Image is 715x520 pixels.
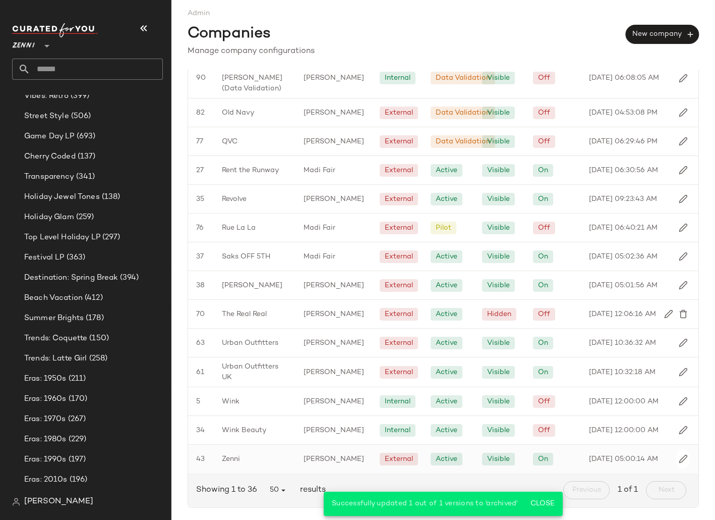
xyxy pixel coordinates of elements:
img: svg%3e [664,309,673,319]
span: Rent the Runway [222,165,279,176]
div: Off [538,223,550,233]
div: External [385,108,413,118]
div: External [385,136,413,147]
img: svg%3e [679,108,688,117]
span: [PERSON_NAME] [24,496,93,508]
span: (693) [75,131,96,142]
span: Showing 1 to 36 [196,484,261,496]
div: Active [436,425,457,436]
div: Visible [487,280,510,291]
span: [PERSON_NAME] [304,338,364,348]
div: External [385,165,413,176]
span: [DATE] 05:02:36 AM [589,251,658,262]
span: 38 [196,280,205,291]
img: svg%3e [679,426,688,435]
span: (211) [67,373,86,385]
span: Eras: 1950s [24,373,67,385]
span: 34 [196,425,205,436]
div: Manage company configurations [188,45,699,58]
div: External [385,309,413,320]
span: Zenni [12,34,35,53]
span: 1 of 1 [618,484,638,496]
span: Game Day LP [24,131,75,142]
span: [PERSON_NAME] [304,367,364,378]
div: External [385,194,413,204]
div: Off [538,136,550,147]
div: Data Validation [436,108,490,118]
span: Madi Fair [304,223,335,233]
span: 63 [196,338,205,348]
span: QVC [222,136,237,147]
span: Transparency [24,171,74,183]
div: Visible [487,338,510,348]
span: Holiday Glam [24,212,74,223]
span: [DATE] 12:06:16 AM [589,309,656,320]
img: svg%3e [12,498,20,506]
span: [DATE] 04:53:08 PM [589,108,658,118]
div: On [538,367,548,378]
div: Visible [487,73,510,83]
span: (178) [84,313,104,324]
span: 35 [196,194,204,204]
span: 37 [196,251,204,262]
div: Off [538,73,550,83]
span: [PERSON_NAME] [304,454,364,464]
img: svg%3e [679,137,688,146]
div: On [538,454,548,464]
span: Wink [222,396,240,407]
span: (259) [74,212,94,223]
span: (412) [83,292,103,304]
div: Active [436,454,457,464]
div: Active [436,165,457,176]
div: External [385,223,413,233]
span: Street Style [24,111,69,122]
div: External [385,454,413,464]
span: [DATE] 12:00:00 AM [589,396,659,407]
div: Hidden [487,309,511,320]
span: Rue La La [222,223,256,233]
span: 76 [196,223,204,233]
span: Summer Brights [24,313,84,324]
span: Old Navy [222,108,254,118]
div: Visible [487,396,510,407]
span: (196) [68,474,88,486]
img: svg%3e [679,281,688,290]
span: [DATE] 09:23:43 AM [589,194,657,204]
span: [DATE] 05:01:56 AM [589,280,658,291]
div: External [385,251,413,262]
div: Pilot [436,223,451,233]
span: [PERSON_NAME] [304,396,364,407]
div: Internal [385,73,410,83]
img: svg%3e [679,338,688,347]
span: 50 [269,486,288,495]
span: Vibes: Retro [24,90,69,102]
div: On [538,251,548,262]
span: 61 [196,367,204,378]
div: On [538,280,548,291]
span: Close [530,500,555,508]
span: (394) [118,272,139,284]
div: Off [538,396,550,407]
div: Active [436,396,457,407]
div: External [385,280,413,291]
div: Visible [487,251,510,262]
span: [PERSON_NAME] [304,73,364,83]
div: Visible [487,425,510,436]
div: Visible [487,454,510,464]
div: Active [436,309,457,320]
span: The Real Real [222,309,267,320]
span: [DATE] 06:08:05 AM [589,73,659,83]
span: Eras: 1960s [24,393,67,405]
div: Active [436,194,457,204]
img: svg%3e [679,309,688,319]
span: [DATE] 10:32:18 AM [589,367,656,378]
div: On [538,338,548,348]
span: Saks OFF 5TH [222,251,270,262]
span: [DATE] 05:00:14 AM [589,454,658,464]
span: (363) [65,252,86,264]
div: Visible [487,194,510,204]
span: [DATE] 06:29:46 PM [589,136,658,147]
span: Successfully updated 1 out of 1 versions to 'archived' [332,500,518,507]
span: 27 [196,165,204,176]
span: Companies [188,23,271,45]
